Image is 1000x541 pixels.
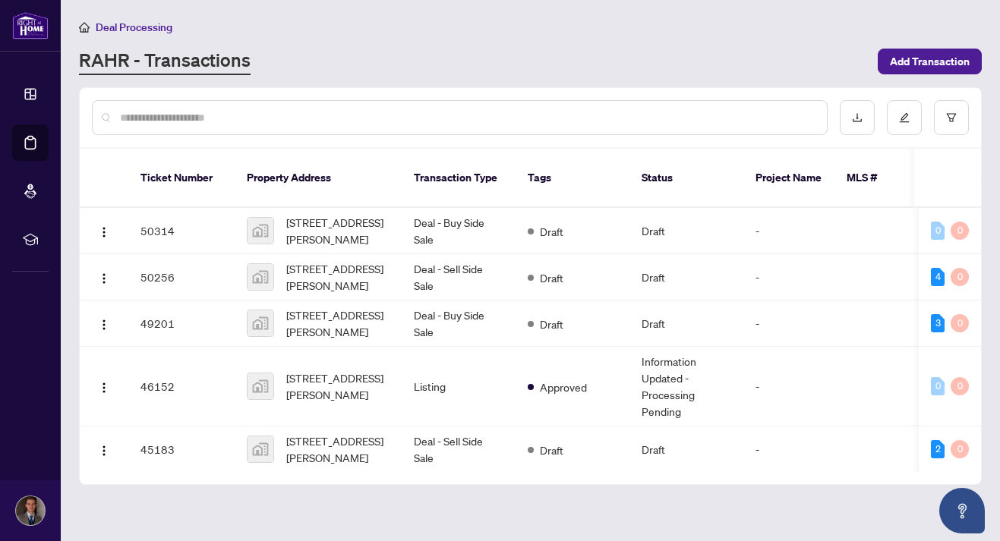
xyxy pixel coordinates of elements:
button: Open asap [939,488,985,533]
button: Logo [92,219,116,243]
td: Draft [629,300,743,347]
div: 2 [931,440,945,458]
div: 0 [951,440,969,458]
img: thumbnail-img [248,264,273,290]
span: [STREET_ADDRESS][PERSON_NAME] [286,370,390,403]
a: RAHR - Transactions [79,48,251,75]
td: 45183 [128,426,235,473]
div: 0 [931,377,945,395]
td: Deal - Sell Side Sale [402,426,516,473]
td: Deal - Buy Side Sale [402,208,516,254]
td: - [743,347,834,426]
img: Logo [98,445,110,457]
td: - [743,426,834,473]
td: 50256 [128,254,235,300]
img: thumbnail-img [248,218,273,244]
td: Listing [402,347,516,426]
th: Transaction Type [402,149,516,208]
span: [STREET_ADDRESS][PERSON_NAME] [286,214,390,247]
td: 49201 [128,300,235,347]
button: edit [887,100,922,135]
div: 0 [951,268,969,286]
button: Logo [92,437,116,461]
th: MLS # [834,149,926,208]
img: thumbnail-img [248,310,273,336]
td: Deal - Sell Side Sale [402,254,516,300]
img: Profile Icon [16,496,45,525]
td: Draft [629,254,743,300]
span: download [852,112,863,123]
span: Draft [540,316,563,332]
img: thumbnail-img [248,436,273,462]
img: Logo [98,272,110,285]
td: Draft [629,208,743,254]
span: Draft [540,442,563,458]
button: filter [934,100,969,135]
button: Logo [92,265,116,289]
td: Information Updated - Processing Pending [629,347,743,426]
span: filter [946,112,957,123]
img: logo [12,11,49,39]
span: Draft [540,269,563,286]
th: Ticket Number [128,149,235,208]
td: Draft [629,426,743,473]
div: 0 [951,314,969,332]
td: 46152 [128,347,235,426]
button: download [840,100,875,135]
th: Project Name [743,149,834,208]
span: Draft [540,223,563,240]
th: Property Address [235,149,402,208]
div: 0 [951,222,969,240]
td: - [743,208,834,254]
span: Add Transaction [890,49,970,74]
th: Tags [516,149,629,208]
span: [STREET_ADDRESS][PERSON_NAME] [286,307,390,340]
div: 0 [931,222,945,240]
span: Approved [540,379,587,395]
div: 3 [931,314,945,332]
span: Deal Processing [96,20,172,34]
div: 0 [951,377,969,395]
span: edit [899,112,910,123]
td: 50314 [128,208,235,254]
span: [STREET_ADDRESS][PERSON_NAME] [286,432,390,466]
button: Logo [92,374,116,398]
div: 4 [931,268,945,286]
img: Logo [98,319,110,331]
button: Add Transaction [878,49,982,74]
img: Logo [98,382,110,394]
td: Deal - Buy Side Sale [402,300,516,347]
span: [STREET_ADDRESS][PERSON_NAME] [286,260,390,294]
td: - [743,254,834,300]
button: Logo [92,311,116,335]
img: thumbnail-img [248,373,273,399]
th: Status [629,149,743,208]
img: Logo [98,226,110,238]
span: home [79,22,90,33]
td: - [743,300,834,347]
